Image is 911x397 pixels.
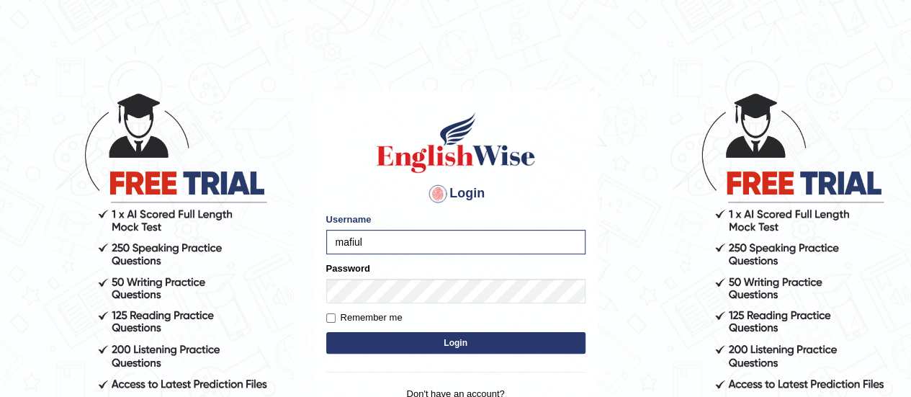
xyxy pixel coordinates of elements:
[326,311,403,325] label: Remember me
[374,110,538,175] img: Logo of English Wise sign in for intelligent practice with AI
[326,313,336,323] input: Remember me
[326,213,372,226] label: Username
[326,332,585,354] button: Login
[326,262,370,275] label: Password
[326,182,585,205] h4: Login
